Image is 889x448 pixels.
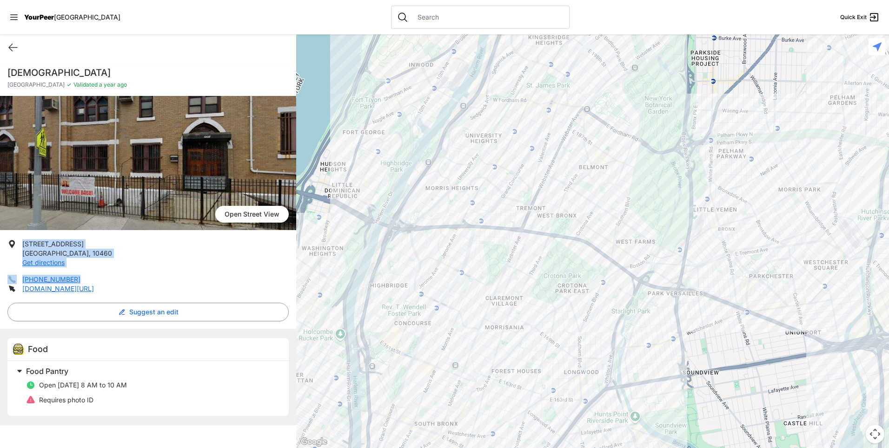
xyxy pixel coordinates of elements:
a: [PHONE_NUMBER] [22,275,80,283]
a: Quick Exit [840,12,880,23]
span: ✓ [66,81,72,88]
span: [GEOGRAPHIC_DATA] [22,249,89,257]
span: Quick Exit [840,14,867,21]
span: Food Pantry [26,367,68,376]
a: YourPeer[GEOGRAPHIC_DATA] [24,14,120,20]
button: Map camera controls [866,425,884,443]
span: , [89,249,91,257]
img: Google [299,436,329,448]
span: [STREET_ADDRESS] [22,240,84,248]
a: Get directions [22,258,65,266]
span: Suggest an edit [129,307,179,317]
span: Food [28,344,48,354]
h1: [DEMOGRAPHIC_DATA] [7,66,289,79]
span: [GEOGRAPHIC_DATA] [54,13,120,21]
span: 10460 [93,249,112,257]
p: Requires photo ID [39,395,93,405]
input: Search [412,13,564,22]
span: [GEOGRAPHIC_DATA] [7,81,65,88]
span: Validated [73,81,98,88]
a: Open Street View [215,206,289,223]
span: Open [DATE] 8 AM to 10 AM [39,381,127,389]
span: YourPeer [24,13,54,21]
span: a year ago [98,81,127,88]
a: Open this area in Google Maps (opens a new window) [299,436,329,448]
a: [DOMAIN_NAME][URL] [22,285,94,292]
button: Suggest an edit [7,303,289,321]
